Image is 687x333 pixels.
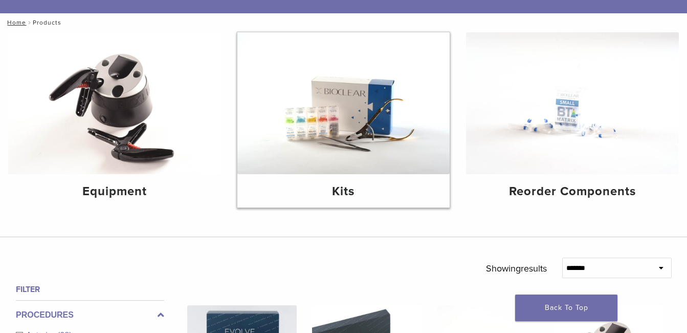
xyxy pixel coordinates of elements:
[26,20,33,25] span: /
[8,32,221,174] img: Equipment
[16,182,213,201] h4: Equipment
[16,283,164,296] h4: Filter
[515,295,617,321] a: Back To Top
[246,182,442,201] h4: Kits
[474,182,671,201] h4: Reorder Components
[4,19,26,26] a: Home
[237,32,450,174] img: Kits
[466,32,679,207] a: Reorder Components
[466,32,679,174] img: Reorder Components
[16,309,164,321] label: Procedures
[237,32,450,207] a: Kits
[8,32,221,207] a: Equipment
[486,258,547,279] p: Showing results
